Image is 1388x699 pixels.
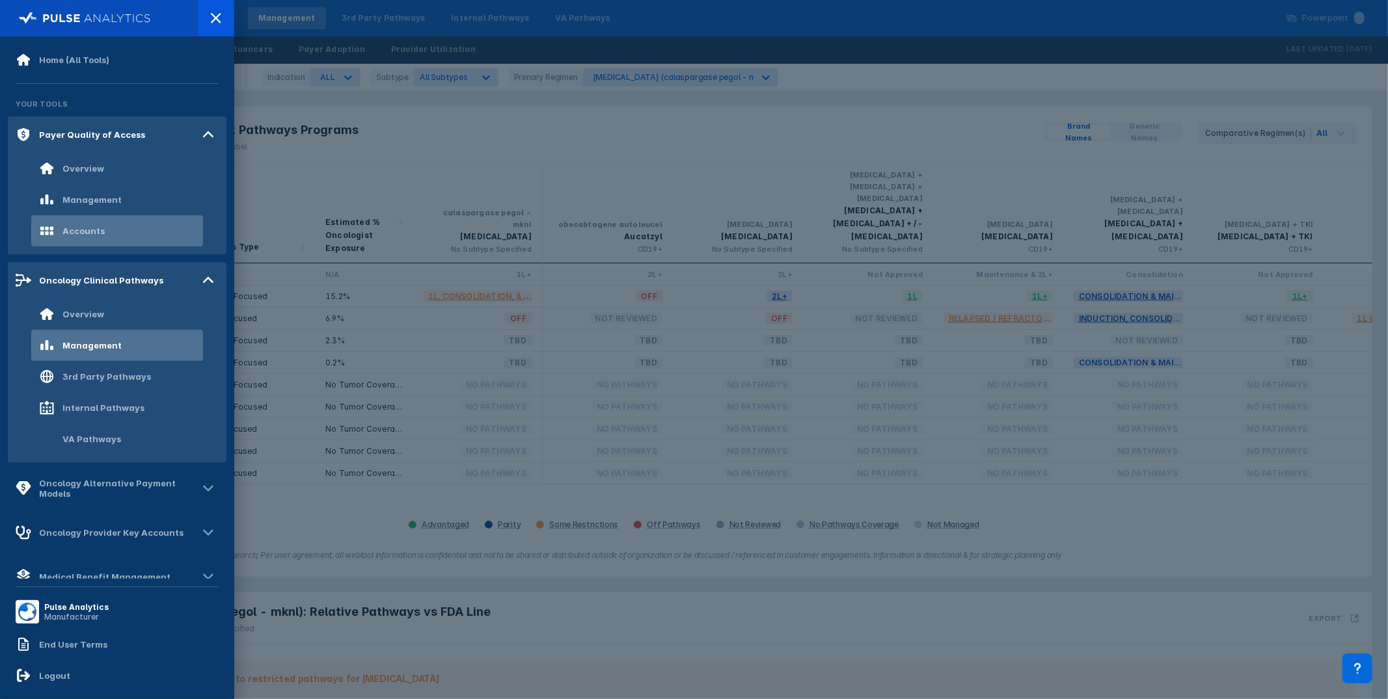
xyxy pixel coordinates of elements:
[8,44,226,75] a: Home (All Tools)
[62,340,122,350] div: Management
[62,163,104,174] div: Overview
[19,9,151,27] img: pulse-logo-full-white.svg
[39,639,107,650] div: End User Terms
[39,55,109,65] div: Home (All Tools)
[62,402,144,413] div: Internal Pathways
[62,309,104,319] div: Overview
[62,371,151,382] div: 3rd Party Pathways
[8,184,226,215] a: Management
[8,392,226,423] a: Internal Pathways
[62,434,121,444] div: VA Pathways
[44,602,109,612] div: Pulse Analytics
[8,153,226,184] a: Overview
[39,275,163,285] div: Oncology Clinical Pathways
[18,603,36,621] img: menu button
[8,423,226,455] a: VA Pathways
[8,330,226,361] a: Management
[1342,653,1372,683] div: Contact Support
[8,361,226,392] a: 3rd Party Pathways
[39,527,184,538] div: Oncology Provider Key Accounts
[44,612,109,622] div: Manufacturer
[62,226,105,236] div: Accounts
[39,478,198,499] div: Oncology Alternative Payment Models
[8,629,226,660] a: End User Terms
[8,298,226,330] a: Overview
[39,572,170,582] div: Medical Benefit Management
[8,215,226,246] a: Accounts
[62,194,122,205] div: Management
[39,670,70,681] div: Logout
[39,129,145,140] div: Payer Quality of Access
[8,92,226,116] div: Your Tools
